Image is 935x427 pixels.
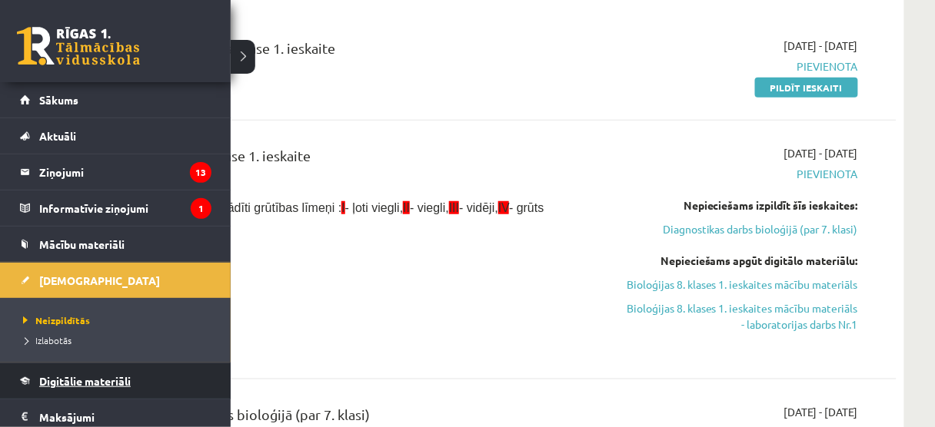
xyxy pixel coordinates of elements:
[39,273,160,287] span: [DEMOGRAPHIC_DATA]
[20,363,211,399] a: Digitālie materiāli
[20,118,211,154] a: Aktuāli
[626,166,858,182] span: Pievienota
[19,334,72,346] span: Izlabotās
[39,93,78,107] span: Sākums
[626,300,858,333] a: Bioloģijas 8. klases 1. ieskaites mācību materiāls - laboratorijas darbs Nr.1
[115,38,603,66] div: Angļu valoda JK 8.a klase 1. ieskaite
[19,313,215,327] a: Neizpildītās
[39,190,211,226] legend: Informatīvie ziņojumi
[449,201,459,214] span: III
[20,263,211,298] a: [DEMOGRAPHIC_DATA]
[39,154,211,190] legend: Ziņojumi
[191,198,211,219] i: 1
[626,221,858,237] a: Diagnostikas darbs bioloģijā (par 7. klasi)
[19,333,215,347] a: Izlabotās
[784,145,858,161] span: [DATE] - [DATE]
[39,129,76,143] span: Aktuāli
[39,374,131,388] span: Digitālie materiāli
[19,314,90,326] span: Neizpildītās
[115,145,603,174] div: Bioloģija JK 8.a klase 1. ieskaite
[20,227,211,262] a: Mācību materiāli
[190,162,211,183] i: 13
[20,190,211,226] a: Informatīvie ziņojumi1
[626,197,858,213] div: Nepieciešams izpildīt šīs ieskaites:
[17,27,140,65] a: Rīgas 1. Tālmācības vidusskola
[755,78,858,98] a: Pildīt ieskaiti
[626,253,858,269] div: Nepieciešams apgūt digitālo materiālu:
[784,404,858,420] span: [DATE] - [DATE]
[20,82,211,118] a: Sākums
[784,38,858,54] span: [DATE] - [DATE]
[626,58,858,74] span: Pievienota
[20,154,211,190] a: Ziņojumi13
[39,237,125,251] span: Mācību materiāli
[115,201,544,214] span: Pie uzdevumiem norādīti grūtības līmeņi : - ļoti viegli, - viegli, - vidēji, - grūts
[403,201,410,214] span: II
[341,201,344,214] span: I
[626,276,858,293] a: Bioloģijas 8. klases 1. ieskaites mācību materiāls
[498,201,509,214] span: IV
